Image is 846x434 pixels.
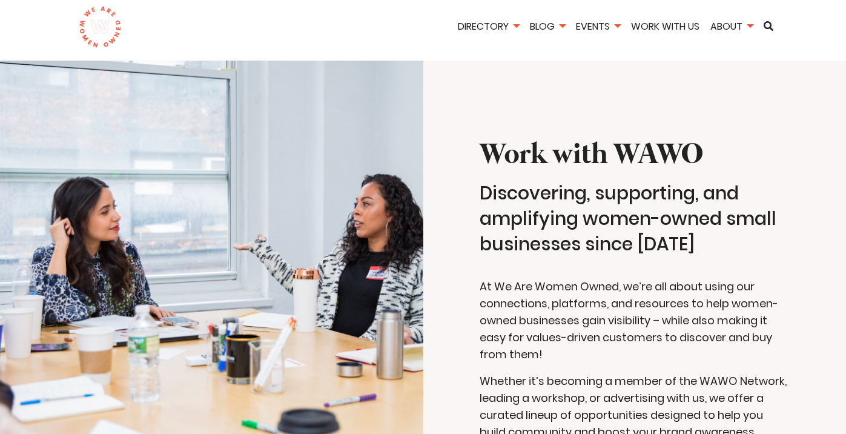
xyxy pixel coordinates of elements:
h4: Discovering, supporting, and amplifying women-owned small businesses since [DATE] [480,181,790,257]
p: At We Are Women Owned, we’re all about using our connections, platforms, and resources to help wo... [480,278,790,363]
a: Events [572,19,624,33]
a: Work With Us [627,19,704,33]
li: Events [572,19,624,36]
li: About [706,19,757,36]
a: Directory [454,19,523,33]
a: Blog [526,19,569,33]
a: Search [759,21,778,31]
a: About [706,19,757,33]
img: logo [79,6,122,48]
li: Directory [454,19,523,36]
li: Blog [526,19,569,36]
h1: Work with WAWO [480,135,790,176]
